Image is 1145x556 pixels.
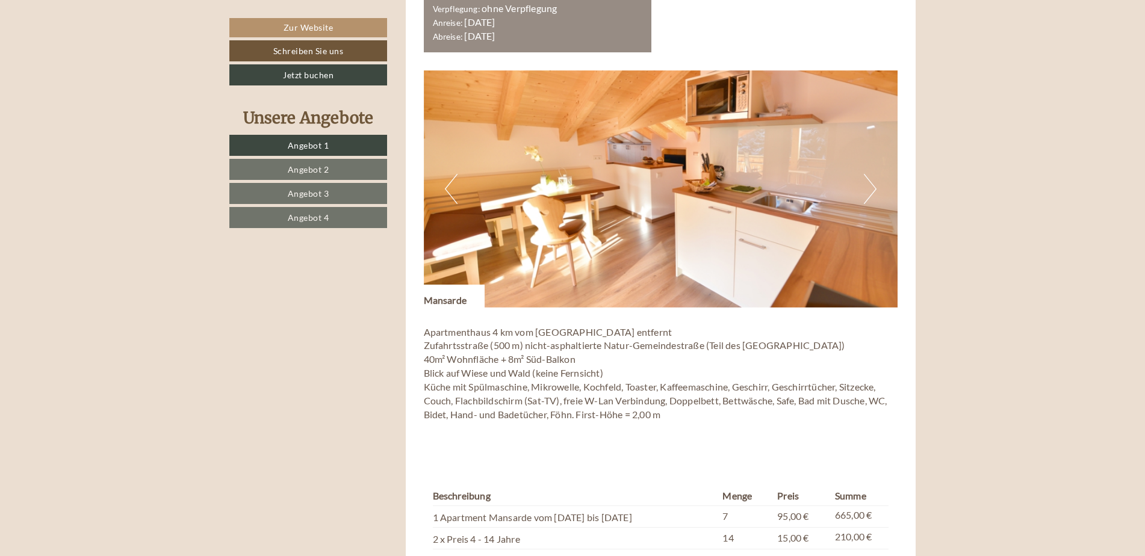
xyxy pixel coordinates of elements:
small: Abreise: [433,32,463,42]
small: Verpflegung: [433,4,480,14]
span: 95,00 € [777,510,808,522]
a: Schreiben Sie uns [229,40,387,61]
td: 2 x Preis 4 - 14 Jahre [433,528,718,549]
th: Beschreibung [433,487,718,505]
b: [DATE] [464,30,495,42]
th: Menge [718,487,772,505]
button: Senden [408,317,474,338]
span: 15,00 € [777,532,808,543]
th: Summe [830,487,889,505]
span: Angebot 4 [288,212,329,223]
td: 210,00 € [830,528,889,549]
b: ohne Verpflegung [482,2,557,14]
span: Angebot 3 [288,188,329,199]
td: 1 Apartment Mansarde vom [DATE] bis [DATE] [433,506,718,528]
div: Mansarde [424,285,485,307]
button: Previous [445,174,458,204]
a: Zur Website [229,18,387,37]
span: Angebot 2 [288,164,329,175]
td: 7 [718,506,772,528]
td: 14 [718,528,772,549]
small: Anreise: [433,18,463,28]
th: Preis [772,487,830,505]
p: Apartmenthaus 4 km vom [GEOGRAPHIC_DATA] entfernt Zufahrtsstraße (500 m) nicht-asphaltierte Natur... [424,326,898,436]
img: image [424,70,898,307]
a: Jetzt buchen [229,64,387,85]
small: 10:40 [19,59,189,67]
div: Unsere Angebote [229,107,387,129]
div: [DATE] [214,10,259,30]
b: [DATE] [464,16,495,28]
span: Angebot 1 [288,140,329,150]
td: 665,00 € [830,506,889,528]
div: Apartments Fuchsmaurer [19,36,189,45]
button: Next [864,174,877,204]
div: Guten Tag, wie können wir Ihnen helfen? [10,33,195,70]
